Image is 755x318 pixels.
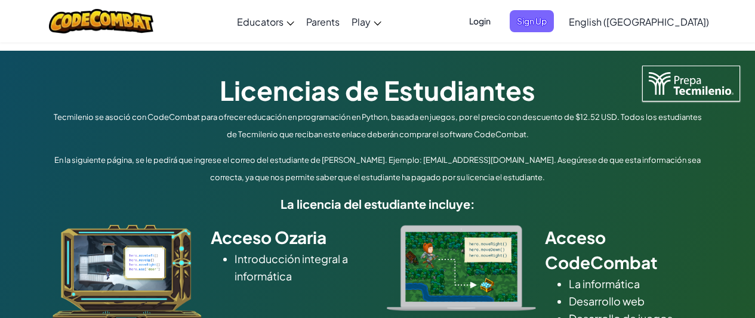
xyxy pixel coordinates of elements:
[569,275,703,292] li: La informática
[50,194,706,213] h5: La licencia del estudiante incluye:
[642,66,740,101] img: Tecmilenio logo
[50,152,706,186] p: En la siguiente página, se le pedirá que ingrese el correo del estudiante de [PERSON_NAME]. Ejemp...
[235,250,369,285] li: Introducción integral a informática
[231,5,300,38] a: Educators
[352,16,371,28] span: Play
[49,9,153,33] img: CodeCombat logo
[569,292,703,310] li: Desarrollo web
[510,10,554,32] button: Sign Up
[211,225,369,250] h2: Acceso Ozaria
[50,72,706,109] h1: Licencias de Estudiantes
[237,16,283,28] span: Educators
[569,16,709,28] span: English ([GEOGRAPHIC_DATA])
[545,225,703,275] h2: Acceso CodeCombat
[346,5,387,38] a: Play
[300,5,346,38] a: Parents
[563,5,715,38] a: English ([GEOGRAPHIC_DATA])
[50,109,706,143] p: Tecmilenio se asoció con CodeCombat para ofrecer educación en programación en Python, basada en j...
[462,10,498,32] button: Login
[387,225,536,311] img: type_real_code.png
